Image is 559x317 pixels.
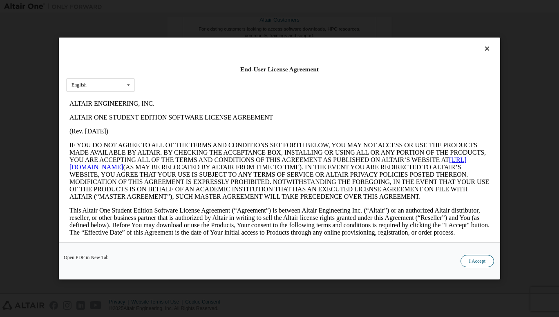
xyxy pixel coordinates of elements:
a: Open PDF in New Tab [64,255,109,260]
div: End-User License Agreement [66,65,493,73]
p: IF YOU DO NOT AGREE TO ALL OF THE TERMS AND CONDITIONS SET FORTH BELOW, YOU MAY NOT ACCESS OR USE... [3,45,423,104]
p: This Altair One Student Edition Software License Agreement (“Agreement”) is between Altair Engine... [3,110,423,140]
p: ALTAIR ENGINEERING, INC. [3,3,423,11]
a: [URL][DOMAIN_NAME] [3,60,400,74]
p: (Rev. [DATE]) [3,31,423,38]
button: I Accept [461,255,494,267]
div: English [72,83,87,88]
p: ALTAIR ONE STUDENT EDITION SOFTWARE LICENSE AGREEMENT [3,17,423,24]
